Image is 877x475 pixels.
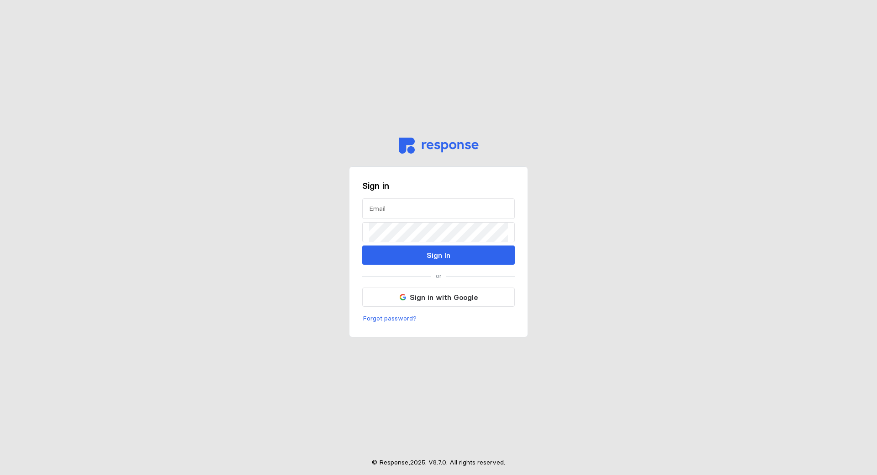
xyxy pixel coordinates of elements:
[400,294,406,300] img: svg%3e
[362,313,417,324] button: Forgot password?
[410,292,478,303] p: Sign in with Google
[436,271,442,281] p: or
[362,246,515,265] button: Sign In
[427,250,450,261] p: Sign In
[363,314,417,324] p: Forgot password?
[362,288,515,307] button: Sign in with Google
[399,138,479,154] img: svg%3e
[362,180,515,192] h3: Sign in
[372,458,505,468] p: © Response, 2025 . V 8.7.0 . All rights reserved.
[369,199,508,219] input: Email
